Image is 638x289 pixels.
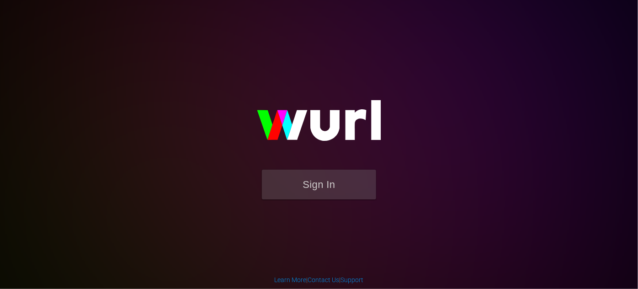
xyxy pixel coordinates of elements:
[308,276,340,284] a: Contact Us
[228,80,410,169] img: wurl-logo-on-black-223613ac3d8ba8fe6dc639794a292ebdb59501304c7dfd60c99c58986ef67473.svg
[341,276,364,284] a: Support
[275,275,364,284] div: | |
[275,276,307,284] a: Learn More
[262,170,376,199] button: Sign In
